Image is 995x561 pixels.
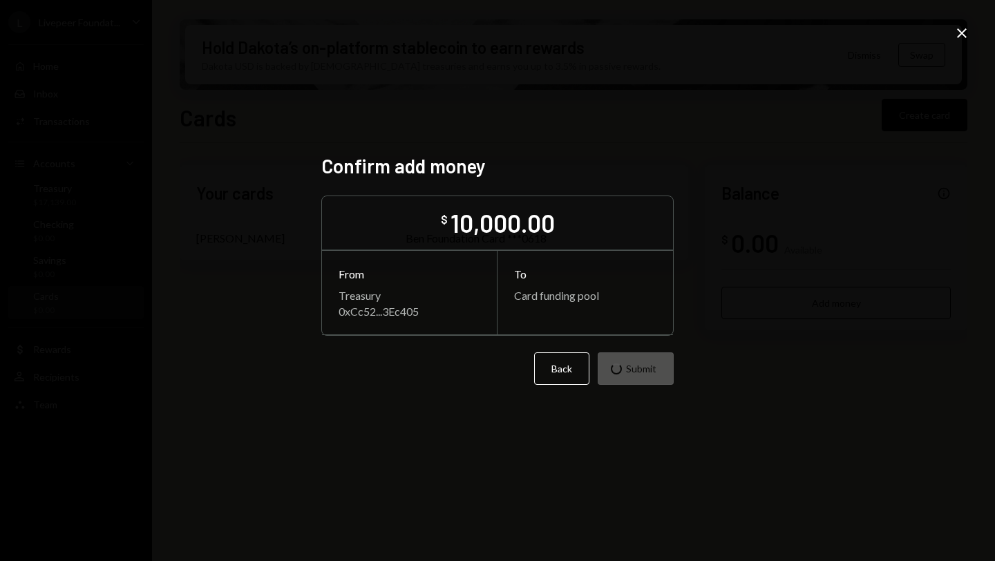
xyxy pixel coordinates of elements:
[339,305,480,318] div: 0xCc52...3Ec405
[339,289,480,302] div: Treasury
[321,153,674,180] h2: Confirm add money
[534,352,589,385] button: Back
[451,207,555,238] div: 10,000.00
[514,289,656,302] div: Card funding pool
[441,213,448,227] div: $
[339,267,480,280] div: From
[514,267,656,280] div: To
